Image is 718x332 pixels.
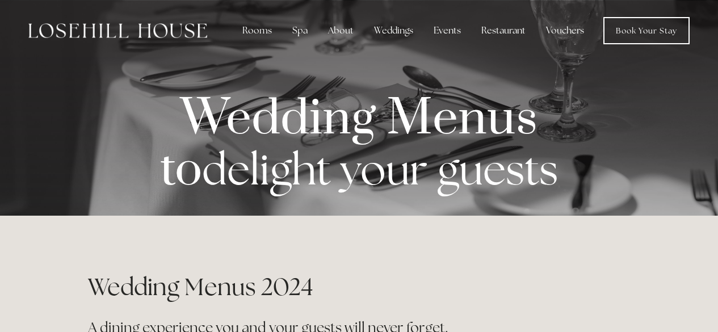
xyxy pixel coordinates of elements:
img: Losehill House [28,23,207,38]
div: Rooms [233,19,281,42]
p: Wedding Menus to [106,96,612,197]
strong: delight your guests [202,141,558,197]
div: Spa [283,19,317,42]
div: Events [425,19,470,42]
a: Book Your Stay [603,17,690,44]
h1: Wedding Menus 2024 [88,270,631,304]
div: About [319,19,363,42]
a: Vouchers [537,19,593,42]
div: Weddings [365,19,422,42]
div: Restaurant [472,19,535,42]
